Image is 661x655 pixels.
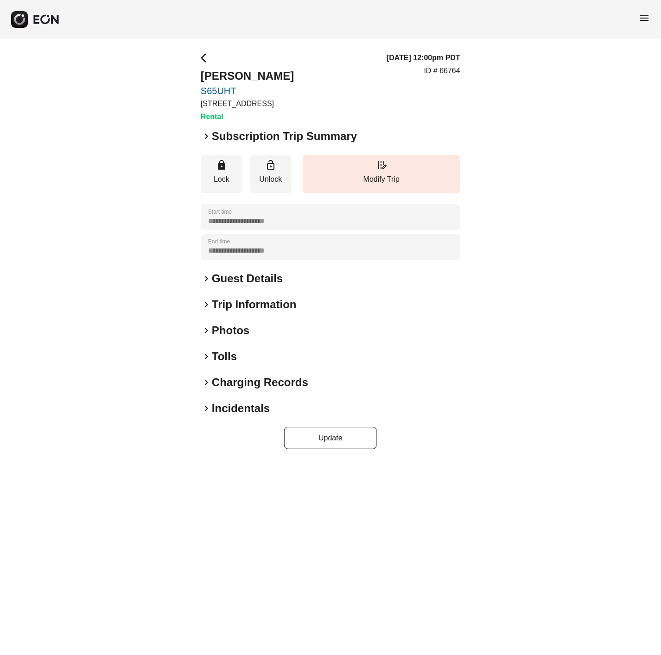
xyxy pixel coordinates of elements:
span: edit_road [376,159,387,171]
span: lock [216,159,227,171]
button: Update [284,427,377,449]
p: [STREET_ADDRESS] [201,98,294,109]
h2: Guest Details [212,271,283,286]
span: keyboard_arrow_right [201,377,212,388]
h2: Photos [212,323,249,338]
span: keyboard_arrow_right [201,299,212,310]
span: keyboard_arrow_right [201,403,212,414]
span: keyboard_arrow_right [201,273,212,284]
h2: Charging Records [212,375,308,390]
h2: Tolls [212,349,237,364]
span: lock_open [265,159,276,171]
h2: Trip Information [212,297,297,312]
button: Modify Trip [303,155,460,193]
span: keyboard_arrow_right [201,131,212,142]
span: keyboard_arrow_right [201,325,212,336]
button: Unlock [250,155,292,193]
button: Lock [201,155,242,193]
p: Modify Trip [307,174,456,185]
span: arrow_back_ios [201,52,212,64]
p: Unlock [254,174,287,185]
h2: [PERSON_NAME] [201,69,294,83]
p: ID # 66764 [424,65,460,76]
h3: [DATE] 12:00pm PDT [387,52,460,64]
h2: Incidentals [212,401,270,416]
p: Lock [205,174,238,185]
span: keyboard_arrow_right [201,351,212,362]
span: menu [639,13,650,24]
a: S65UHT [201,85,294,96]
h3: Rental [201,111,294,122]
h2: Subscription Trip Summary [212,129,357,144]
